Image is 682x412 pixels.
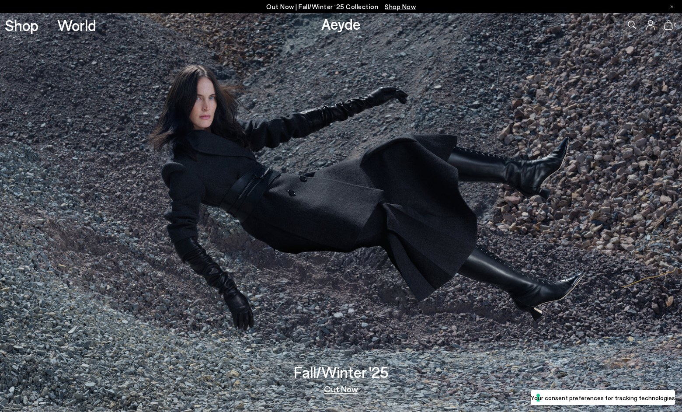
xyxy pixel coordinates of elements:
label: Your consent preferences for tracking technologies [531,393,675,402]
p: Out Now | Fall/Winter ‘25 Collection [266,1,416,12]
span: Navigate to /collections/new-in [385,3,416,10]
a: Shop [5,17,38,33]
a: World [57,17,96,33]
h3: Fall/Winter '25 [294,364,389,380]
a: Aeyde [321,14,361,33]
a: Out Now [324,384,358,393]
span: 0 [673,23,677,28]
button: Your consent preferences for tracking technologies [531,390,675,405]
a: 0 [664,20,673,30]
